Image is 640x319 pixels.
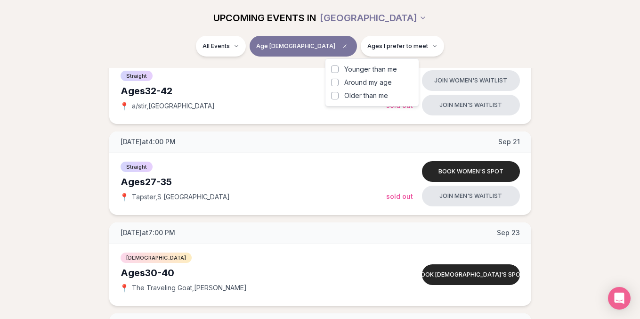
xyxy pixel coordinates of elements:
span: All Events [203,42,230,50]
button: Older than me [331,92,339,99]
span: 📍 [121,193,128,201]
button: Ages I prefer to meet [361,36,444,57]
span: Younger than me [344,65,397,74]
button: All Events [196,36,246,57]
span: Straight [121,162,153,172]
button: Age [DEMOGRAPHIC_DATA]Clear age [250,36,357,57]
button: Book women's spot [422,161,520,182]
span: Sep 21 [498,137,520,147]
span: [DATE] at 4:00 PM [121,137,176,147]
div: Ages 32-42 [121,84,386,98]
div: Ages 30-40 [121,266,386,279]
button: Join men's waitlist [422,95,520,115]
span: 📍 [121,102,128,110]
button: Book [DEMOGRAPHIC_DATA]'s spot [422,264,520,285]
span: Age [DEMOGRAPHIC_DATA] [256,42,335,50]
div: Ages 27-35 [121,175,386,188]
span: Ages I prefer to meet [367,42,428,50]
button: Younger than me [331,65,339,73]
span: UPCOMING EVENTS IN [213,11,316,25]
span: Around my age [344,78,392,87]
span: The Traveling Goat , [PERSON_NAME] [132,283,247,293]
span: Sep 23 [497,228,520,237]
span: a/stir , [GEOGRAPHIC_DATA] [132,101,215,111]
span: [DEMOGRAPHIC_DATA] [121,253,192,263]
span: Tapster , S [GEOGRAPHIC_DATA] [132,192,230,202]
span: [DATE] at 7:00 PM [121,228,175,237]
span: 📍 [121,284,128,292]
span: Sold Out [386,192,413,200]
button: Join women's waitlist [422,70,520,91]
span: Older than me [344,91,388,100]
button: Around my age [331,79,339,86]
span: Clear age [339,41,350,52]
button: [GEOGRAPHIC_DATA] [320,8,427,28]
button: Join men's waitlist [422,186,520,206]
span: Straight [121,71,153,81]
div: Open Intercom Messenger [608,287,631,310]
